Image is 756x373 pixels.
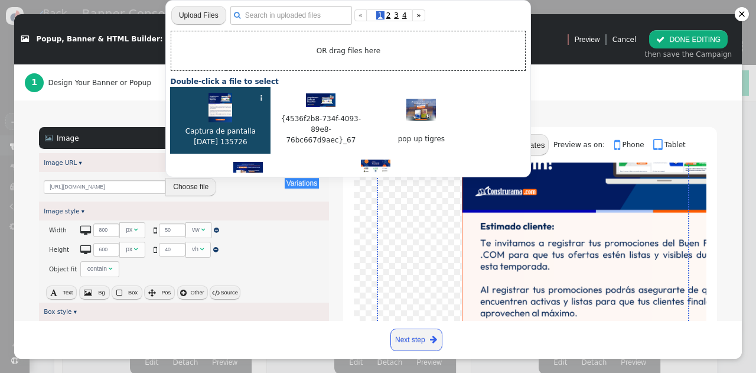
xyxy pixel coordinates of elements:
div: px [126,245,132,254]
span: Width [49,226,67,233]
span:  [116,289,122,297]
button: Other [177,286,208,300]
a: Next step [390,329,442,351]
span:  [109,265,113,271]
div: · · · [165,76,182,89]
div: Double-click a file to select [170,76,526,87]
td: OR drag files here [171,31,526,71]
a: Image URL ▾ [44,159,82,166]
a: Phone [614,141,651,149]
a: Tablet [653,141,685,149]
div: px [126,225,132,234]
button: Variations [285,178,319,189]
button:  Bg [79,286,110,300]
b: 1 [31,77,37,87]
span: Preview as on: [553,141,612,149]
span:  [653,138,664,152]
span:  [134,246,138,252]
button: DONE EDITING [649,30,728,48]
a: » [412,9,425,21]
img: 1da2c7f66ab6a930-th.jpeg [306,93,335,107]
a: 1 Design Your Banner or Popup · · · [25,64,191,100]
a:  [214,226,219,233]
span: {4536f2b8-734f-4093-89e8-76bc667d9aec}_67 [276,113,365,146]
span:  [201,226,206,232]
span:  [234,10,240,21]
span: 2 [384,11,393,20]
span:  [80,245,91,255]
span: Image [57,134,79,142]
div: ⋮ [258,93,265,103]
a: « [354,9,367,21]
a: Preview [575,30,600,48]
img: 5ed952744cc3405e-th.jpeg [361,160,390,180]
button:  Box [112,286,142,300]
a: Box style ▾ [44,308,77,315]
span:  [154,226,157,235]
span:  [212,289,219,297]
img: 4af812ddf1e83701-th.jpeg [233,162,263,182]
input: Search in uploaded files [230,6,352,24]
div: vh [192,245,198,254]
button:  Text [46,286,77,300]
span:  [50,289,57,297]
a: Image style ▾ [44,207,84,215]
a: Cancel [612,35,637,44]
img: e21f3ad6c6dd0182-th.jpeg [406,99,436,121]
span: Pos [161,290,171,296]
span:  [148,289,156,297]
a:  [213,246,219,253]
span:  [80,225,91,235]
span: Height [49,246,69,253]
span:  [213,246,219,252]
span:  [214,227,219,233]
span: Bg [98,290,105,296]
span:  [430,333,437,346]
button: Source [210,286,240,300]
span: Text [63,290,73,296]
button:  Pos [144,286,175,300]
span:  [656,35,664,44]
span: 1 [376,11,384,20]
span:  [180,289,187,297]
span:  [45,135,53,142]
span: 3 [392,11,400,20]
div: vw [192,225,200,234]
img: 15c8b3aa0be77484-th.jpeg [208,93,232,122]
span:  [614,138,623,152]
span: Preview [575,34,600,45]
span: 4 [400,11,409,20]
span: Popup, Banner & HTML Builder: [37,35,163,43]
button: Choose file [165,178,216,196]
span: Box [128,290,138,296]
span: Object fit [49,265,77,273]
span: Captura de pantalla [DATE] 135726 [176,125,265,148]
span:  [154,245,157,254]
div: then save the Campaign [645,49,732,60]
div: contain [87,264,107,273]
span:  [134,226,138,232]
span:  [21,35,29,43]
span:  [84,289,92,297]
span: pop up tigres [397,133,446,145]
span:  [200,246,204,252]
span: Design Your Banner or Popup [48,77,155,88]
